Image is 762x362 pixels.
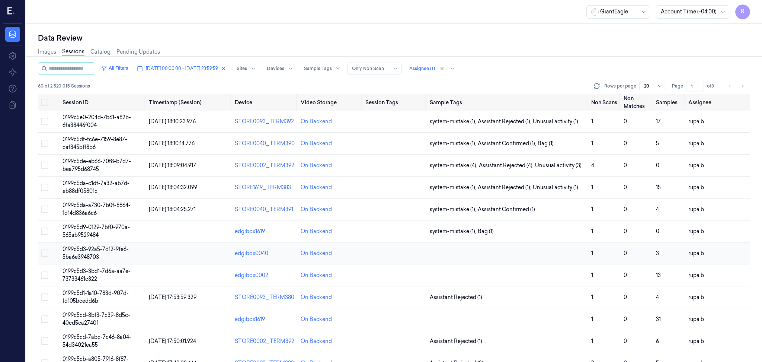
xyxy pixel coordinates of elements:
div: STORE0093_TERM380 [235,293,295,301]
div: On Backend [301,250,332,257]
div: On Backend [301,293,332,301]
span: 6 [656,338,659,344]
div: edgibox0040 [235,250,295,257]
span: rupa b [688,316,704,323]
span: 13 [656,272,661,279]
a: Sessions [62,48,84,56]
div: edgibox0002 [235,271,295,279]
span: Unusual activity (1) [533,118,578,126]
span: 0 [624,294,627,301]
span: 5 [656,140,659,147]
span: system-mistake (1) , [430,118,478,126]
span: 1 [591,206,593,213]
th: Assignee [685,94,750,111]
th: Device [232,94,298,111]
div: On Backend [301,315,332,323]
span: Bag (1) [478,228,494,235]
span: 0199c5d3-92a5-7d12-9fe6-5ba6e3948703 [63,246,129,260]
span: [DATE] 18:10:14.776 [149,140,195,147]
span: system-mistake (1) , [430,228,478,235]
span: system-mistake (1) , [430,184,478,191]
div: On Backend [301,162,332,169]
span: Assistant Rejected (1) , [478,184,533,191]
span: 0 [624,250,627,257]
span: 15 [656,184,661,191]
span: Assistant Rejected (1) [430,293,482,301]
span: rupa b [688,140,704,147]
button: Select row [41,206,48,213]
a: Images [38,48,56,56]
span: Assistant Confirmed (1) [478,206,535,213]
th: Video Storage [298,94,362,111]
span: rupa b [688,184,704,191]
span: 60 of 2,520,015 Sessions [38,83,90,89]
span: [DATE] 00:00:00 - [DATE] 23:59:59 [146,65,218,72]
th: Non Matches [621,94,653,111]
div: On Backend [301,184,332,191]
div: On Backend [301,206,332,213]
span: 0 [624,140,627,147]
span: 0 [656,228,659,235]
span: 1 [591,250,593,257]
span: of 3 [707,83,719,89]
button: Select row [41,271,48,279]
span: 0199c5da-a730-7b0f-8864-1d14d836a6c6 [63,202,131,216]
span: 1 [591,184,593,191]
th: Session ID [60,94,146,111]
span: 4 [656,206,659,213]
span: Assistant Rejected (1) , [478,118,533,126]
th: Sample Tags [427,94,588,111]
span: [DATE] 18:04:25.271 [149,206,196,213]
span: 4 [656,294,659,301]
button: Select row [41,162,48,169]
div: STORE0040_TERM390 [235,140,295,147]
span: [DATE] 18:09:04.917 [149,162,196,169]
th: Samples [653,94,685,111]
span: Assistant Confirmed (1) , [478,140,538,147]
span: 1 [591,316,593,323]
button: Select all [41,99,48,106]
span: 0 [624,316,627,323]
span: 1 [591,118,593,125]
span: 0199c5d1-1a10-783d-907d-fd105bcedd6b [63,290,129,304]
span: 0 [624,118,627,125]
span: Unusual activity (1) [533,184,578,191]
div: On Backend [301,337,332,345]
div: On Backend [301,228,332,235]
button: Select row [41,337,48,345]
button: [DATE] 00:00:00 - [DATE] 23:59:59 [134,63,229,74]
button: R [735,4,750,19]
button: Select row [41,293,48,301]
div: STORE0002_TERM392 [235,337,295,345]
span: rupa b [688,228,704,235]
span: 4 [591,162,594,169]
div: edgibox1619 [235,315,295,323]
span: 1 [591,272,593,279]
span: rupa b [688,118,704,125]
div: edgibox1619 [235,228,295,235]
a: Catalog [90,48,111,56]
span: rupa b [688,338,704,344]
span: 0 [624,228,627,235]
th: Session Tags [362,94,427,111]
span: 31 [656,316,661,323]
div: STORE1619_TERM383 [235,184,295,191]
button: Select row [41,228,48,235]
span: 0 [624,206,627,213]
span: [DATE] 18:10:23.976 [149,118,196,125]
span: 1 [591,338,593,344]
span: rupa b [688,162,704,169]
span: 0199c5cd-8bf3-7c39-8d5c-40cd5ca2740f [63,312,130,326]
span: 0 [624,184,627,191]
span: rupa b [688,250,704,257]
span: rupa b [688,272,704,279]
span: 0 [624,338,627,344]
span: [DATE] 17:53:59.329 [149,294,196,301]
span: Bag (1) [538,140,554,147]
span: 0199c5d9-0129-7bf0-970a-565ab9529484 [63,224,130,238]
span: Page [672,83,683,89]
span: 0199c5e0-204d-7b61-a82b-6fa38446f004 [63,114,131,128]
span: 0199c5de-eb66-70f8-b7d7-bea795d68745 [63,158,131,172]
button: Select row [41,315,48,323]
